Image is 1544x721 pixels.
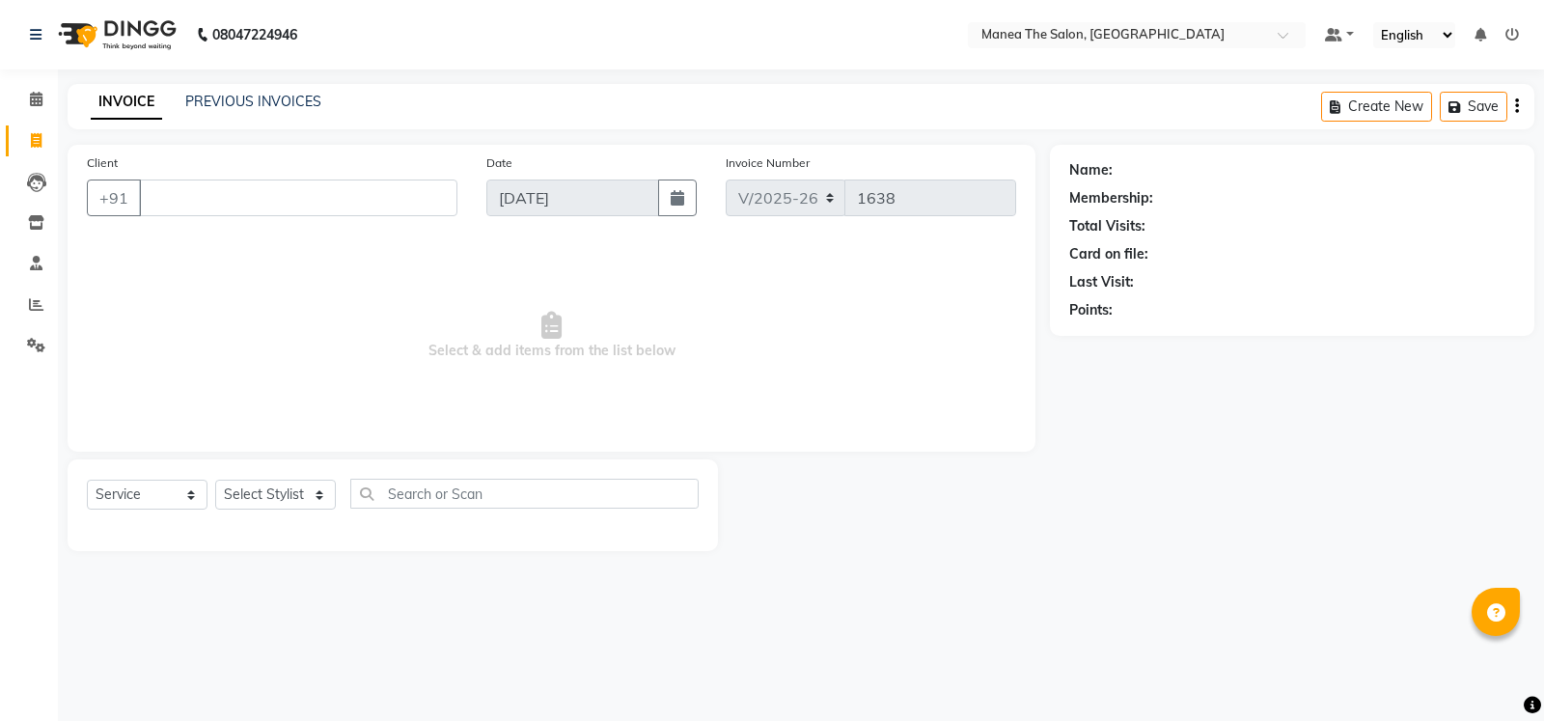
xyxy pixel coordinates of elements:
[185,93,321,110] a: PREVIOUS INVOICES
[1321,92,1432,122] button: Create New
[486,154,512,172] label: Date
[1463,644,1525,702] iframe: chat widget
[1069,244,1148,264] div: Card on file:
[350,479,699,509] input: Search or Scan
[91,85,162,120] a: INVOICE
[1069,272,1134,292] div: Last Visit:
[212,8,297,62] b: 08047224946
[1069,188,1153,208] div: Membership:
[87,154,118,172] label: Client
[87,239,1016,432] span: Select & add items from the list below
[87,180,141,216] button: +91
[1440,92,1507,122] button: Save
[1069,216,1145,236] div: Total Visits:
[726,154,810,172] label: Invoice Number
[49,8,181,62] img: logo
[1069,300,1113,320] div: Points:
[1069,160,1113,180] div: Name:
[139,180,457,216] input: Search by Name/Mobile/Email/Code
